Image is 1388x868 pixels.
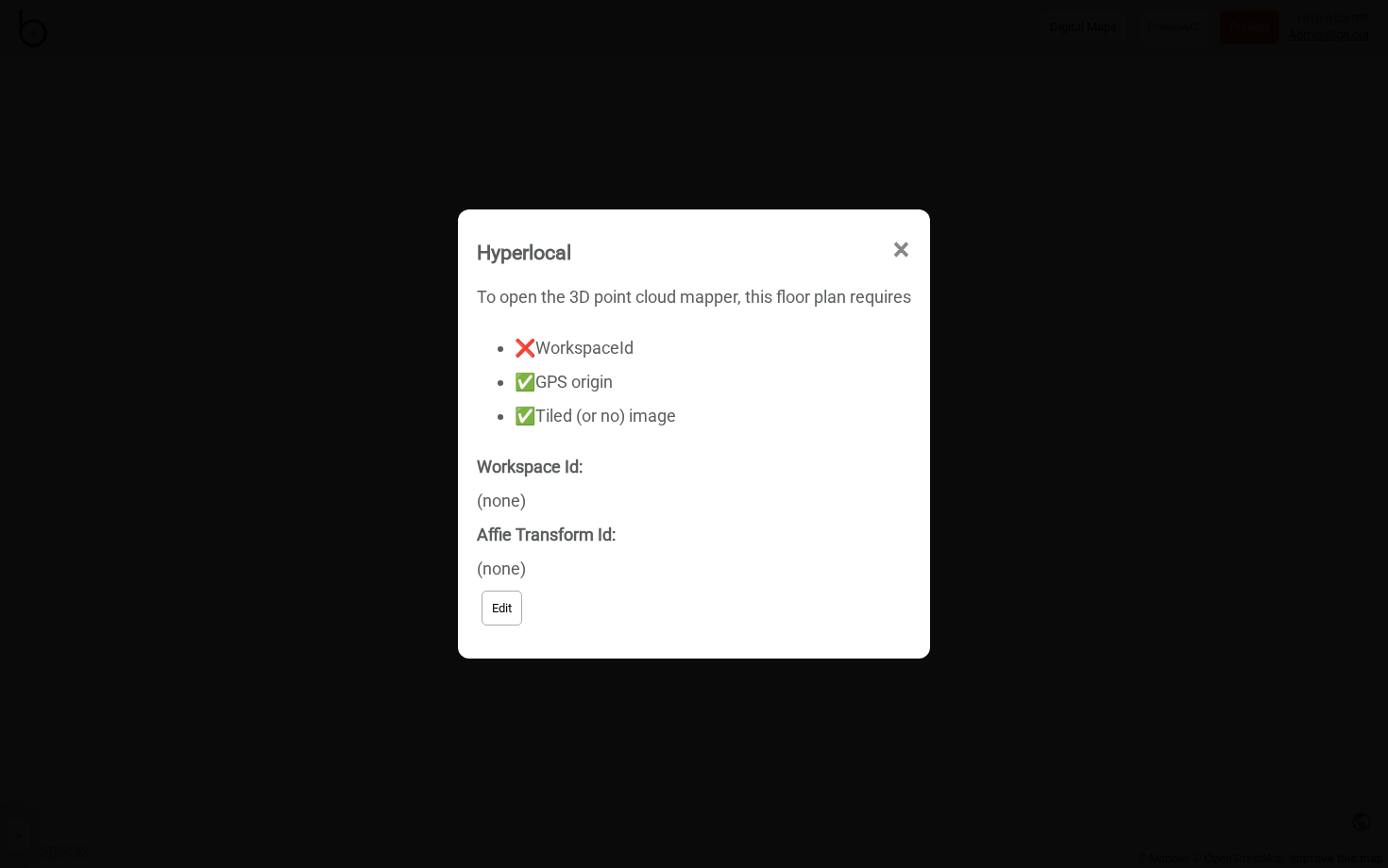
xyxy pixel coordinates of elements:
div: (none) [477,518,911,586]
button: Edit [482,591,522,626]
div: (none) [477,450,911,518]
li: ✅ GPS origin [515,365,911,399]
li: ✅ Tiled (or no) image [515,399,911,433]
div: To open the 3D point cloud mapper, this floor plan requires [477,280,911,433]
span: × [891,219,911,281]
div: Hyperlocal [477,232,571,273]
li: ❌ WorkspaceId [515,331,911,365]
strong: Affie Transform Id: [477,525,616,544]
strong: Workspace Id: [477,457,583,476]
